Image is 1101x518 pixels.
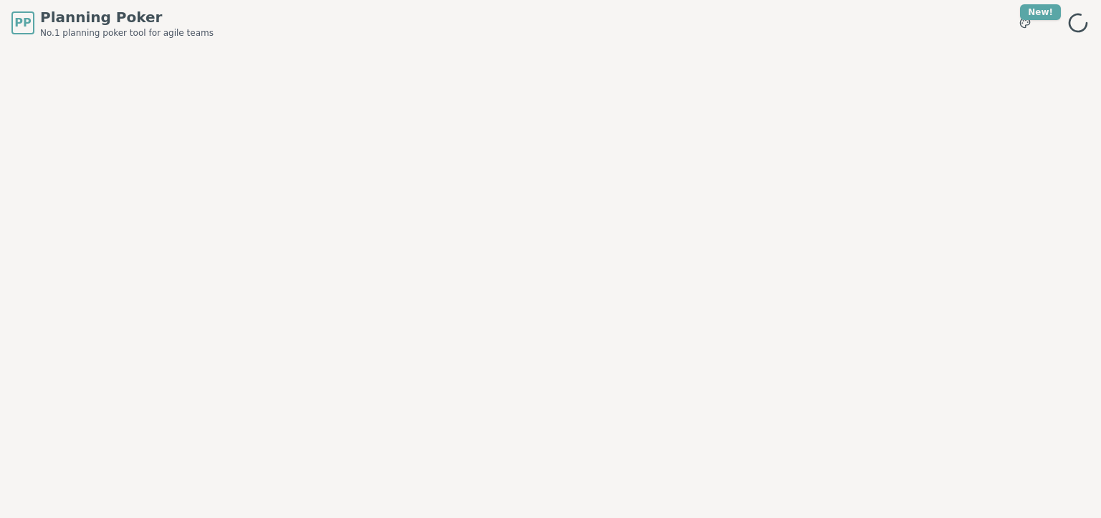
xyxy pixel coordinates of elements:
span: No.1 planning poker tool for agile teams [40,27,214,39]
div: New! [1020,4,1061,20]
span: PP [14,14,31,32]
button: New! [1012,10,1038,36]
a: PPPlanning PokerNo.1 planning poker tool for agile teams [11,7,214,39]
span: Planning Poker [40,7,214,27]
